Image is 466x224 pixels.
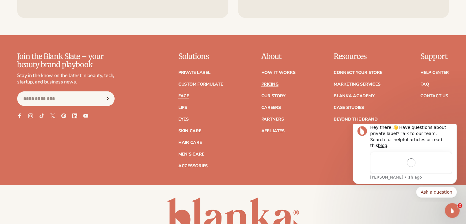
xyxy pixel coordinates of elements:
[17,52,115,69] p: Join the Blank Slate – your beauty brand playbook
[73,63,113,74] button: Quick reply: Ask a question
[261,117,284,122] a: Partners
[343,124,466,201] iframe: Intercom notifications message
[457,203,462,208] span: 2
[14,2,24,12] img: Profile image for Lee
[178,94,189,98] a: Face
[178,152,204,156] a: Men's Care
[261,71,295,75] a: How It Works
[334,106,364,110] a: Case Studies
[334,71,382,75] a: Connect your store
[101,91,114,106] button: Subscribe
[35,19,44,24] a: blog
[334,52,382,60] p: Resources
[178,71,210,75] a: Private label
[445,203,460,218] iframe: Intercom live chat
[178,164,208,168] a: Accessories
[420,52,449,60] p: Support
[420,71,449,75] a: Help Center
[334,94,374,98] a: Blanka Academy
[178,106,187,110] a: Lips
[27,1,109,49] div: Message content
[17,72,115,85] p: Stay in the know on the latest in beauty, tech, startup, and business news.
[261,129,284,133] a: Affiliates
[261,52,295,60] p: About
[261,94,285,98] a: Our Story
[420,82,429,87] a: FAQ
[334,117,378,122] a: Beyond the brand
[178,82,223,87] a: Custom formulate
[27,1,109,25] div: Hey there 👋 Have questions about private label? Talk to our team. Search for helpful articles or ...
[27,51,109,56] p: Message from Lee, sent 1h ago
[334,82,380,87] a: Marketing services
[9,63,113,74] div: Quick reply options
[420,94,448,98] a: Contact Us
[261,106,281,110] a: Careers
[178,52,223,60] p: Solutions
[178,129,201,133] a: Skin Care
[261,82,278,87] a: Pricing
[178,117,189,122] a: Eyes
[178,141,202,145] a: Hair Care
